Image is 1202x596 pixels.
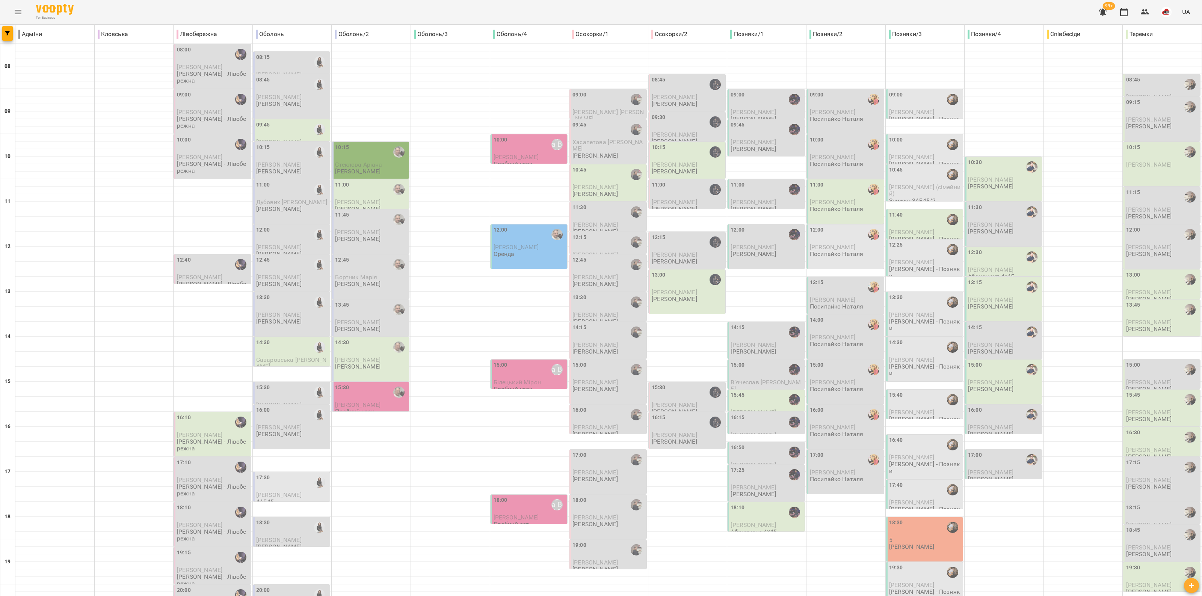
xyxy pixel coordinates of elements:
[789,394,800,405] img: Юлія КРАВЧЕНКО
[335,143,349,152] label: 10:15
[1184,229,1196,240] img: Ольга ЕПОВА
[1126,93,1172,101] span: [PERSON_NAME]
[314,79,325,90] div: Любов ПУШНЯК
[314,522,325,533] img: Любов ПУШНЯК
[1182,8,1190,16] span: UA
[256,101,302,107] p: [PERSON_NAME]
[1184,146,1196,158] div: Ольга ЕПОВА
[177,154,222,161] span: [PERSON_NAME]
[494,161,533,167] p: Пробний урок
[652,131,697,138] span: [PERSON_NAME]
[631,169,642,180] img: Тетяна КУРУЧ
[393,184,405,195] img: Юрій ГАЛІС
[631,94,642,105] img: Тетяна КУРУЧ
[314,124,325,135] img: Любов ПУШНЯК
[968,361,982,369] label: 15:00
[810,108,855,116] span: [PERSON_NAME]
[335,211,349,219] label: 11:45
[1126,188,1140,197] label: 11:15
[256,474,270,482] label: 17:30
[177,459,191,467] label: 17:10
[810,181,824,189] label: 11:00
[177,136,191,144] label: 10:00
[1126,429,1140,437] label: 16:30
[314,146,325,158] div: Любов ПУШНЯК
[1126,271,1140,279] label: 13:00
[572,152,618,159] p: [PERSON_NAME]
[551,139,563,150] div: Едера ВОДИК
[256,181,270,189] label: 11:00
[36,4,74,15] img: Voopty Logo
[1126,116,1172,123] span: [PERSON_NAME]
[810,406,824,414] label: 16:00
[1184,507,1196,518] img: Ольга ЕПОВА
[947,484,958,495] img: Даниїл КАЛАШНИК
[177,30,217,39] p: Лівобережна
[631,206,642,218] img: Тетяна КУРУЧ
[572,496,586,504] label: 18:00
[1126,123,1172,129] p: [PERSON_NAME]
[1026,364,1037,375] img: Віктор АРТЕМЕНКО
[947,94,958,105] div: Даниїл КАЛАШНИК
[256,93,302,101] span: [PERSON_NAME]
[235,94,246,105] img: Ольга МОСКАЛЕНКО
[652,113,666,122] label: 09:30
[947,139,958,150] div: Даниїл КАЛАШНИК
[494,496,507,504] label: 18:00
[1026,454,1037,465] img: Віктор АРТЕМЕНКО
[335,301,349,309] label: 13:45
[968,324,982,332] label: 14:15
[235,552,246,563] img: Ольга МОСКАЛЕНКО
[652,101,697,107] p: [PERSON_NAME]
[256,586,270,594] label: 20:00
[731,391,744,399] label: 15:45
[572,233,586,242] label: 12:15
[631,124,642,135] img: Тетяна КУРУЧ
[1126,143,1140,152] label: 10:15
[889,30,922,39] p: Позняки/3
[256,256,270,264] label: 12:45
[810,226,824,234] label: 12:00
[1126,301,1140,309] label: 13:45
[889,519,903,527] label: 18:30
[314,477,325,488] img: Любов ПУШНЯК
[393,304,405,315] img: Юрій ГАЛІС
[731,414,744,422] label: 16:15
[235,49,246,60] img: Ольга МОСКАЛЕНКО
[968,203,982,212] label: 11:30
[631,454,642,465] img: Тетяна КУРУЧ
[889,154,935,161] span: [PERSON_NAME]
[652,143,666,152] label: 10:15
[810,154,855,161] span: [PERSON_NAME]
[1184,567,1196,578] img: Ольга ЕПОВА
[177,549,191,557] label: 19:15
[1184,274,1196,285] img: Ольга ЕПОВА
[177,46,191,54] label: 08:00
[652,384,666,392] label: 15:30
[947,244,958,255] img: Даниїл КАЛАШНИК
[710,79,721,90] div: Олена САФРОНОВА-СМИРНОВА
[789,447,800,458] img: Юлія КРАВЧЕНКО
[572,91,586,99] label: 09:00
[1126,526,1140,534] label: 18:45
[314,56,325,68] div: Любов ПУШНЯК
[393,387,405,398] img: Юрій ГАЛІС
[572,361,586,369] label: 15:00
[968,248,982,257] label: 12:30
[789,94,800,105] div: Юлія КРАВЧЕНКО
[789,124,800,135] img: Юлія КРАВЧЕНКО
[256,339,270,347] label: 14:30
[631,259,642,270] img: Тетяна КУРУЧ
[868,319,879,330] img: Наталя ПОСИПАЙКО
[572,30,609,39] p: Осокорки/1
[1126,564,1140,572] label: 19:30
[710,146,721,158] img: Олена САФРОНОВА-СМИРНОВА
[314,259,325,270] img: Любов ПУШНЯК
[731,138,776,146] span: [PERSON_NAME]
[177,63,222,71] span: [PERSON_NAME]
[177,71,249,84] p: [PERSON_NAME] - Лівобережна
[947,439,958,450] img: Даниїл КАЛАШНИК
